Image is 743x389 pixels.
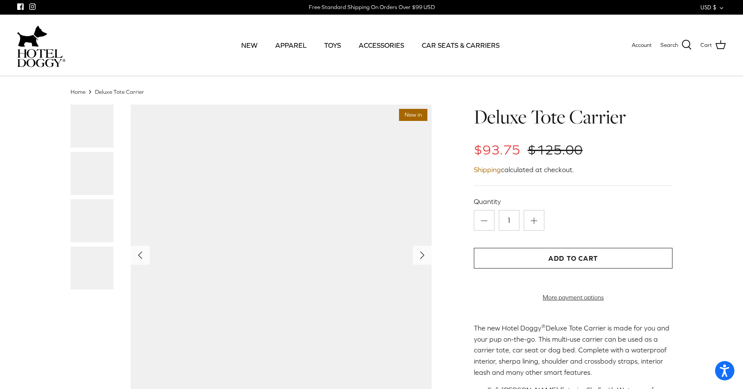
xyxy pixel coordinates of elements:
button: Next [413,246,432,265]
span: Search [660,41,678,50]
a: TOYS [316,31,349,60]
p: The new Hotel Doggy Deluxe Tote Carrier is made for you and your pup on-the-go. This multi-use ca... [474,323,672,378]
a: APPAREL [267,31,314,60]
a: ACCESSORIES [351,31,412,60]
a: Cart [700,40,726,51]
button: Add to Cart [474,248,672,269]
button: Previous [131,246,150,265]
a: Search [660,40,692,51]
div: calculated at checkout. [474,164,672,176]
div: Free Standard Shipping On Orders Over $99 USD [309,3,435,11]
span: New in [399,109,427,121]
span: Account [632,42,652,48]
nav: Breadcrumbs [71,88,672,96]
h1: Deluxe Tote Carrier [474,105,672,130]
img: dog-icon.svg [17,23,47,49]
label: Quantity [474,197,672,206]
div: Primary navigation [128,31,613,60]
a: More payment options [474,294,672,301]
a: Facebook [17,3,24,10]
a: Shipping [474,166,501,173]
a: CAR SEATS & CARRIERS [414,31,507,60]
span: $93.75 [474,142,520,157]
a: NEW [233,31,265,60]
a: hoteldoggycom [17,23,65,67]
a: Home [71,88,86,95]
input: Quantity [499,210,519,231]
span: Cart [700,41,712,50]
a: Deluxe Tote Carrier [95,88,144,95]
a: Account [632,41,652,50]
img: hoteldoggycom [17,49,65,67]
a: Free Standard Shipping On Orders Over $99 USD [309,1,435,14]
sup: ® [541,323,546,329]
span: $125.00 [528,142,583,157]
a: Instagram [29,3,36,10]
